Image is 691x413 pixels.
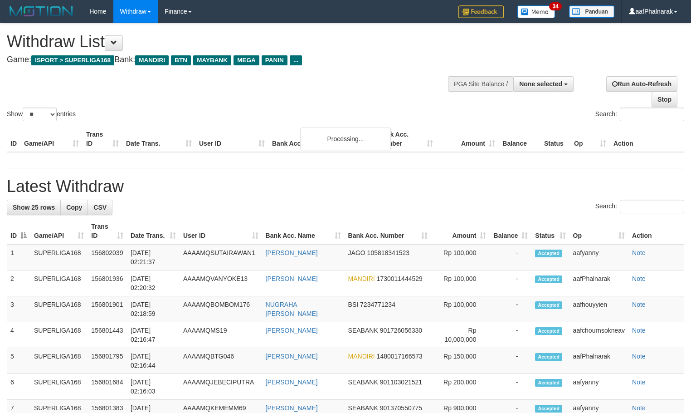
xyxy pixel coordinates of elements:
[31,55,114,65] span: ISPORT > SUPERLIGA168
[7,270,30,296] td: 2
[535,301,562,309] span: Accepted
[431,296,490,322] td: Rp 100,000
[30,322,88,348] td: SUPERLIGA168
[620,108,684,121] input: Search:
[266,327,318,334] a: [PERSON_NAME]
[490,374,531,400] td: -
[569,5,614,18] img: panduan.png
[367,249,409,256] span: Copy 105818341523 to clipboard
[431,322,490,348] td: Rp 10,000,000
[266,353,318,360] a: [PERSON_NAME]
[7,218,30,244] th: ID: activate to sort column descending
[380,379,422,386] span: Copy 901103021521 to clipboard
[569,348,628,374] td: aafPhalnarak
[7,55,452,64] h4: Game: Bank:
[431,348,490,374] td: Rp 150,000
[431,270,490,296] td: Rp 100,000
[127,270,180,296] td: [DATE] 02:20:32
[535,405,562,413] span: Accepted
[127,296,180,322] td: [DATE] 02:18:59
[262,218,345,244] th: Bank Acc. Name: activate to sort column ascending
[180,322,262,348] td: AAAAMQMS19
[458,5,504,18] img: Feedback.jpg
[490,270,531,296] td: -
[7,108,76,121] label: Show entries
[569,270,628,296] td: aafPhalnarak
[610,126,684,152] th: Action
[377,275,423,282] span: Copy 1730011444529 to clipboard
[535,327,562,335] span: Accepted
[7,126,20,152] th: ID
[20,126,83,152] th: Game/API
[632,301,646,308] a: Note
[348,353,375,360] span: MANDIRI
[7,5,76,18] img: MOTION_logo.png
[127,348,180,374] td: [DATE] 02:16:44
[535,379,562,387] span: Accepted
[606,76,677,92] a: Run Auto-Refresh
[490,348,531,374] td: -
[30,270,88,296] td: SUPERLIGA168
[535,250,562,257] span: Accepted
[300,128,391,150] div: Processing...
[490,322,531,348] td: -
[652,92,677,107] a: Stop
[122,126,195,152] th: Date Trans.
[490,218,531,244] th: Balance: activate to sort column ascending
[380,404,422,412] span: Copy 901370550775 to clipboard
[632,327,646,334] a: Note
[180,348,262,374] td: AAAAMQBTG046
[569,296,628,322] td: aafhouyyien
[535,353,562,361] span: Accepted
[549,2,561,10] span: 34
[517,5,555,18] img: Button%20Memo.svg
[513,76,574,92] button: None selected
[632,249,646,256] a: Note
[632,404,646,412] a: Note
[195,126,268,152] th: User ID
[180,296,262,322] td: AAAAMQBOMBOM176
[569,218,628,244] th: Op: activate to sort column ascending
[88,218,127,244] th: Trans ID: activate to sort column ascending
[348,275,375,282] span: MANDIRI
[348,327,378,334] span: SEABANK
[30,374,88,400] td: SUPERLIGA168
[127,244,180,270] td: [DATE] 02:21:37
[60,200,88,215] a: Copy
[193,55,231,65] span: MAYBANK
[569,322,628,348] td: aafchournsokneav
[93,204,107,211] span: CSV
[88,296,127,322] td: 156801901
[7,348,30,374] td: 5
[377,353,423,360] span: Copy 1480017166573 to clipboard
[7,296,30,322] td: 3
[13,204,55,211] span: Show 25 rows
[431,374,490,400] td: Rp 200,000
[180,244,262,270] td: AAAAMQSUTAIRAWAN1
[88,270,127,296] td: 156801936
[535,275,562,283] span: Accepted
[290,55,302,65] span: ...
[7,177,684,196] h1: Latest Withdraw
[135,55,169,65] span: MANDIRI
[171,55,191,65] span: BTN
[595,108,684,121] label: Search:
[23,108,57,121] select: Showentries
[345,218,432,244] th: Bank Acc. Number: activate to sort column ascending
[431,218,490,244] th: Amount: activate to sort column ascending
[30,296,88,322] td: SUPERLIGA168
[127,322,180,348] td: [DATE] 02:16:47
[620,200,684,213] input: Search:
[127,218,180,244] th: Date Trans.: activate to sort column ascending
[88,322,127,348] td: 156801443
[266,301,318,317] a: NUGRAHA [PERSON_NAME]
[83,126,122,152] th: Trans ID
[7,200,61,215] a: Show 25 rows
[531,218,569,244] th: Status: activate to sort column ascending
[348,379,378,386] span: SEABANK
[266,275,318,282] a: [PERSON_NAME]
[180,374,262,400] td: AAAAMQJEBECIPUTRA
[632,353,646,360] a: Note
[490,296,531,322] td: -
[180,218,262,244] th: User ID: activate to sort column ascending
